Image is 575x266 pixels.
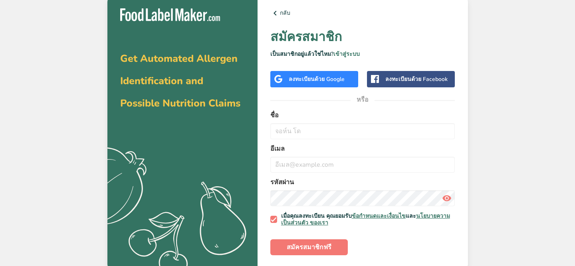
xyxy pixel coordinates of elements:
[411,75,448,83] font: ด้วย Facebook
[120,8,220,22] img: เครื่องผลิตฉลากอาหาร
[270,157,455,173] input: อีเมล@example.com
[270,239,348,255] button: สมัครสมาชิกฟรี
[333,50,360,58] a: เข้าสู่ระบบ
[406,212,416,220] font: และ
[270,111,279,120] font: ชื่อ
[270,50,333,58] font: เป็นสมาชิกอยู่แล้วใช่ไหม?
[385,75,411,83] font: ลงทะเบียน
[352,212,406,220] a: ข้อกำหนดและเงื่อนไข
[270,178,294,187] font: รหัสผ่าน
[120,52,240,110] span: Get Automated Allergen Identification and Possible Nutrition Claims
[289,75,315,83] font: ลงทะเบียน
[280,9,290,17] font: กลับ
[357,95,369,104] font: หรือ
[287,243,331,252] font: สมัครสมาชิกฟรี
[281,212,352,220] font: เมื่อคุณลงทะเบียน คุณยอมรับ
[270,28,342,45] font: สมัครสมาชิก
[281,212,450,227] a: นโยบายความเป็นส่วนตัว ของเรา
[270,144,285,153] font: อีเมล
[270,123,455,139] input: จอห์น โด
[270,8,455,18] a: กลับ
[315,75,345,83] font: ด้วย Google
